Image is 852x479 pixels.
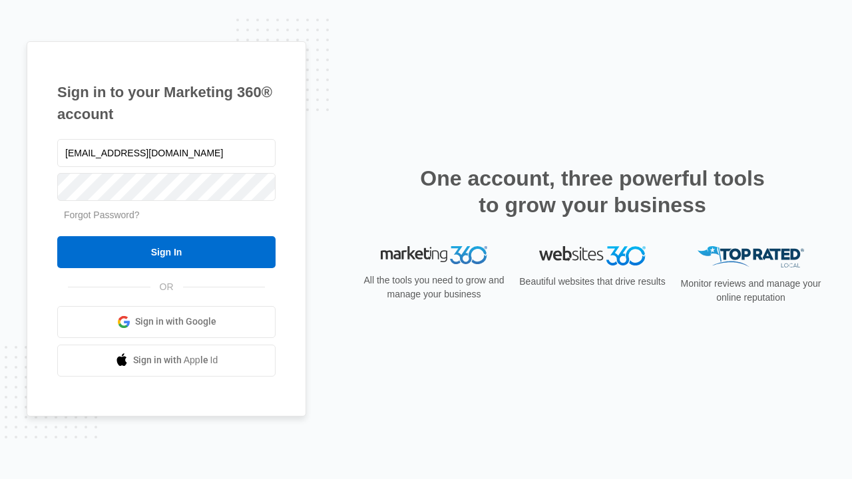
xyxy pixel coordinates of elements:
[57,139,276,167] input: Email
[539,246,646,265] img: Websites 360
[135,315,216,329] span: Sign in with Google
[57,345,276,377] a: Sign in with Apple Id
[416,165,769,218] h2: One account, three powerful tools to grow your business
[57,306,276,338] a: Sign in with Google
[133,353,218,367] span: Sign in with Apple Id
[676,277,825,305] p: Monitor reviews and manage your online reputation
[57,236,276,268] input: Sign In
[150,280,183,294] span: OR
[64,210,140,220] a: Forgot Password?
[359,273,509,301] p: All the tools you need to grow and manage your business
[57,81,276,125] h1: Sign in to your Marketing 360® account
[698,246,804,268] img: Top Rated Local
[381,246,487,265] img: Marketing 360
[518,275,667,289] p: Beautiful websites that drive results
